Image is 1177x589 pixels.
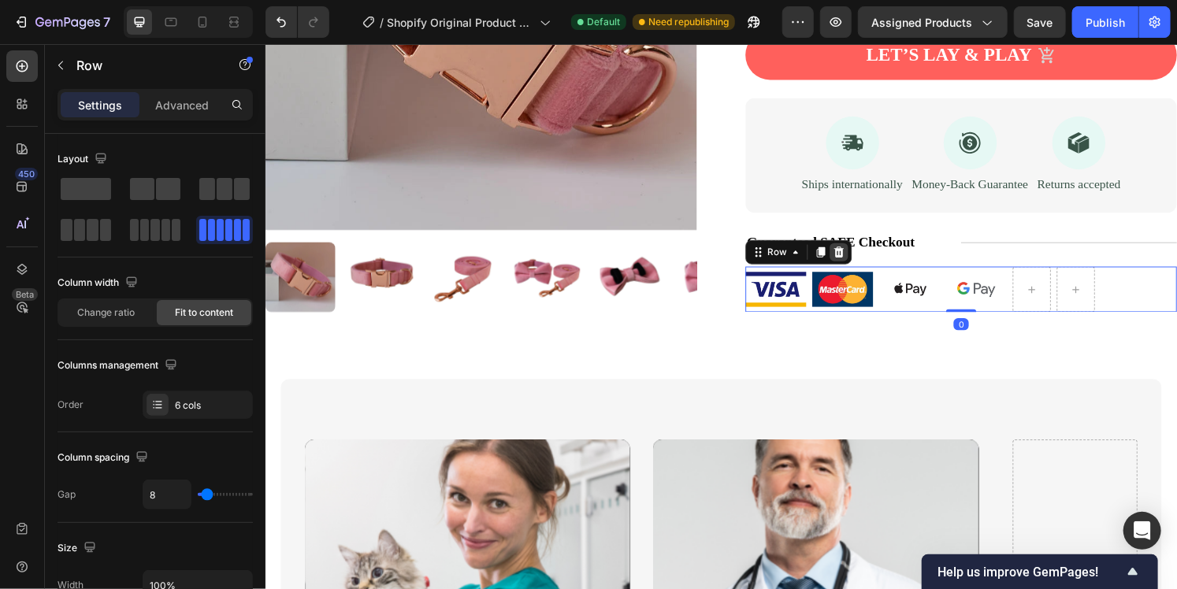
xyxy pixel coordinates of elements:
div: Size [58,538,99,559]
div: 6 cols [175,398,249,413]
button: 7 [6,6,117,38]
button: Save [1014,6,1066,38]
div: Column spacing [58,447,151,469]
span: Need republishing [648,15,729,29]
p: Guaranteed SAFE Checkout [499,195,720,217]
p: Returns accepted [800,138,887,154]
img: Alt Image [498,236,561,273]
div: Layout [58,149,110,170]
p: Settings [78,97,122,113]
p: Advanced [155,97,209,113]
button: Publish [1072,6,1138,38]
span: Default [587,15,620,29]
div: 0 [714,284,730,297]
p: Ships internationally [556,138,661,154]
span: Assigned Products [871,14,972,31]
div: Gap [58,487,76,502]
span: Help us improve GemPages! [938,565,1123,580]
span: / [380,14,384,31]
span: Save [1027,16,1053,29]
img: Alt Image [567,236,630,273]
span: Fit to content [175,306,233,320]
button: Show survey - Help us improve GemPages! [938,562,1142,581]
p: 7 [103,13,110,31]
iframe: Design area [265,44,1177,589]
div: 450 [15,168,38,180]
div: Columns management [58,355,180,376]
p: Row [76,56,210,75]
img: Alt Image [706,236,769,273]
div: Undo/Redo [265,6,329,38]
div: Beta [12,288,38,301]
input: Auto [143,480,191,509]
button: Assigned Products [858,6,1008,38]
div: Row [518,209,544,223]
div: Order [58,398,84,412]
div: Open Intercom Messenger [1123,512,1161,550]
div: Publish [1086,14,1125,31]
span: Shopify Original Product Template [387,14,533,31]
div: Column width [58,272,141,294]
span: Change ratio [78,306,136,320]
img: Alt Image [637,236,700,273]
p: Money-Back Guarantee [670,138,791,154]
